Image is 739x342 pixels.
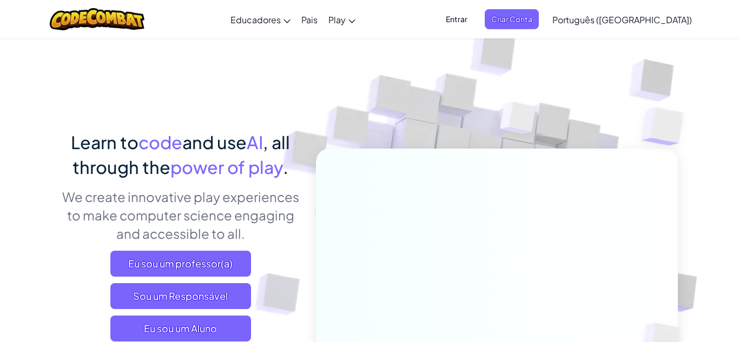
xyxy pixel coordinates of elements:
span: power of play [170,156,283,178]
span: . [283,156,288,178]
a: Pais [296,5,323,34]
img: Overlap cubes [480,81,558,161]
p: We create innovative play experiences to make computer science engaging and accessible to all. [61,187,300,243]
a: Play [323,5,361,34]
span: and use [182,131,247,153]
span: Educadores [230,14,281,25]
img: CodeCombat logo [50,8,144,30]
a: Português ([GEOGRAPHIC_DATA]) [547,5,697,34]
button: Criar Conta [485,9,539,29]
button: Eu sou um Aluno [110,316,251,341]
span: Learn to [71,131,138,153]
span: Play [328,14,346,25]
span: code [138,131,182,153]
img: Overlap cubes [620,81,714,172]
span: AI [247,131,263,153]
button: Entrar [439,9,474,29]
a: Educadores [225,5,296,34]
a: Eu sou um professor(a) [110,251,251,277]
a: Sou um Responsável [110,283,251,309]
span: Português ([GEOGRAPHIC_DATA]) [552,14,692,25]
